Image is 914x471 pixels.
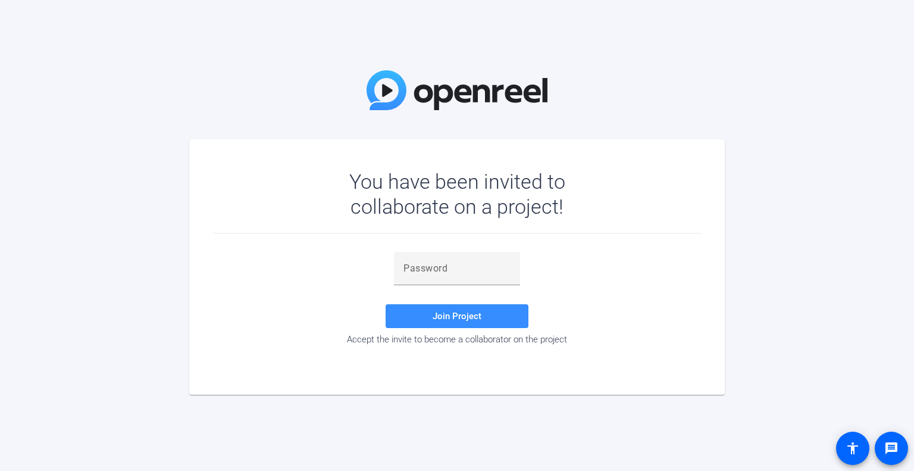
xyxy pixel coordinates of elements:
[367,70,547,110] img: OpenReel Logo
[433,311,481,322] span: Join Project
[846,441,860,456] mat-icon: accessibility
[403,261,511,276] input: Password
[386,304,528,328] button: Join Project
[315,169,600,219] div: You have been invited to collaborate on a project!
[213,334,701,345] div: Accept the invite to become a collaborator on the project
[884,441,899,456] mat-icon: message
